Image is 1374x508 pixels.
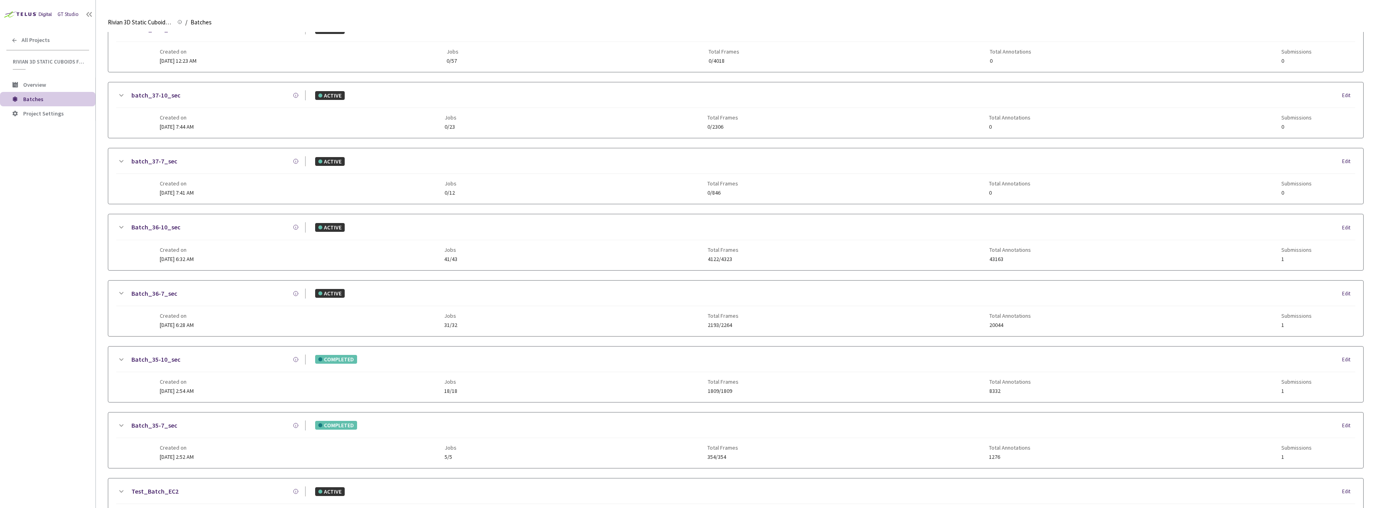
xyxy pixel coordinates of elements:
span: All Projects [22,37,50,44]
span: Total Annotations [989,444,1030,451]
span: 1 [1281,454,1312,460]
span: [DATE] 12:23 AM [160,57,197,64]
span: Jobs [445,444,457,451]
span: Submissions [1281,313,1312,319]
span: Total Frames [708,379,739,385]
span: Total Annotations [989,379,1031,385]
span: Jobs [447,48,459,55]
span: [DATE] 2:52 AM [160,453,194,460]
div: Batch_36-10_secACTIVEEditCreated on[DATE] 6:32 AMJobs41/43Total Frames4122/4323Total Annotations4... [108,214,1363,270]
span: Created on [160,444,194,451]
div: ACTIVE [315,487,345,496]
span: 0/57 [447,58,459,64]
span: 18/18 [444,388,457,394]
span: 1276 [989,454,1030,460]
div: Batch_36-7_secACTIVEEditCreated on[DATE] 6:28 AMJobs31/32Total Frames2193/2264Total Annotations20... [108,281,1363,336]
div: Edit [1342,157,1355,165]
span: Total Frames [707,114,738,121]
a: batch_37-7_sec [131,156,177,166]
span: Created on [160,114,194,121]
div: ACTIVE [315,223,345,232]
div: ACTIVE [315,289,345,298]
span: 8332 [989,388,1031,394]
span: Submissions [1281,379,1312,385]
div: COMPLETED [315,421,357,430]
div: Edit [1342,290,1355,298]
span: 43163 [989,256,1031,262]
a: Batch_36-10_sec [131,222,181,232]
span: [DATE] 2:54 AM [160,387,194,394]
span: 2193/2264 [708,322,739,328]
span: 0 [989,124,1030,130]
div: Edit [1342,356,1355,364]
a: Batch_35-10_sec [131,355,181,365]
span: 0/2306 [707,124,738,130]
span: Submissions [1281,114,1312,121]
span: 0/12 [445,190,457,196]
div: Edit [1342,488,1355,496]
span: [DATE] 7:41 AM [160,189,194,196]
div: batch_37-7_secACTIVEEditCreated on[DATE] 7:41 AMJobs0/12Total Frames0/846Total Annotations0Submis... [108,148,1363,204]
span: 5/5 [445,454,457,460]
span: Project Settings [23,110,64,117]
span: Submissions [1281,444,1312,451]
div: Edit [1342,224,1355,232]
span: 41/43 [444,256,457,262]
span: Jobs [444,313,457,319]
span: Total Annotations [990,48,1031,55]
span: Overview [23,81,46,88]
span: 1809/1809 [708,388,739,394]
span: Rivian 3D Static Cuboids fixed[2024-25] [108,18,173,27]
span: [DATE] 6:32 AM [160,255,194,263]
span: 0 [1281,124,1312,130]
span: 1 [1281,322,1312,328]
span: 1 [1281,388,1312,394]
span: Submissions [1281,247,1312,253]
span: Batches [191,18,212,27]
span: 0 [1281,58,1312,64]
span: Batches [23,96,44,103]
span: Submissions [1281,180,1312,187]
span: Total Annotations [989,247,1031,253]
span: [DATE] 7:44 AM [160,123,194,130]
a: Test_Batch_EC2 [131,486,179,496]
span: 0/846 [707,190,738,196]
span: 0/23 [445,124,457,130]
span: 1 [1281,256,1312,262]
span: Total Annotations [989,180,1030,187]
li: / [185,18,187,27]
div: COMPLETED [315,355,357,364]
span: Created on [160,313,194,319]
span: Created on [160,180,194,187]
a: Batch_36-7_sec [131,289,177,299]
span: Created on [160,247,194,253]
div: ACTIVE [315,157,345,166]
span: Total Annotations [989,114,1030,121]
div: Batch_35-7_secCOMPLETEDEditCreated on[DATE] 2:52 AMJobs5/5Total Frames354/354Total Annotations127... [108,412,1363,468]
span: Total Frames [709,48,739,55]
div: batch_37-10_secACTIVEEditCreated on[DATE] 7:44 AMJobs0/23Total Frames0/2306Total Annotations0Subm... [108,82,1363,138]
span: 31/32 [444,322,457,328]
span: 4122/4323 [708,256,739,262]
span: 0 [1281,190,1312,196]
span: 0 [989,190,1030,196]
span: Created on [160,48,197,55]
span: Total Annotations [989,313,1031,319]
span: Jobs [444,379,457,385]
span: Jobs [445,114,457,121]
span: Rivian 3D Static Cuboids fixed[2024-25] [13,58,84,65]
span: 20044 [989,322,1031,328]
div: Edit [1342,422,1355,430]
span: Total Frames [708,247,739,253]
span: Total Frames [708,313,739,319]
a: Batch_35-7_sec [131,420,177,430]
span: Submissions [1281,48,1312,55]
span: Total Frames [707,180,738,187]
span: Jobs [444,247,457,253]
span: 0/4018 [709,58,739,64]
div: Edit [1342,92,1355,100]
span: 354/354 [707,454,738,460]
div: GT Studio [58,10,79,18]
div: ACTIVE [315,91,345,100]
a: batch_37-10_sec [131,90,181,100]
